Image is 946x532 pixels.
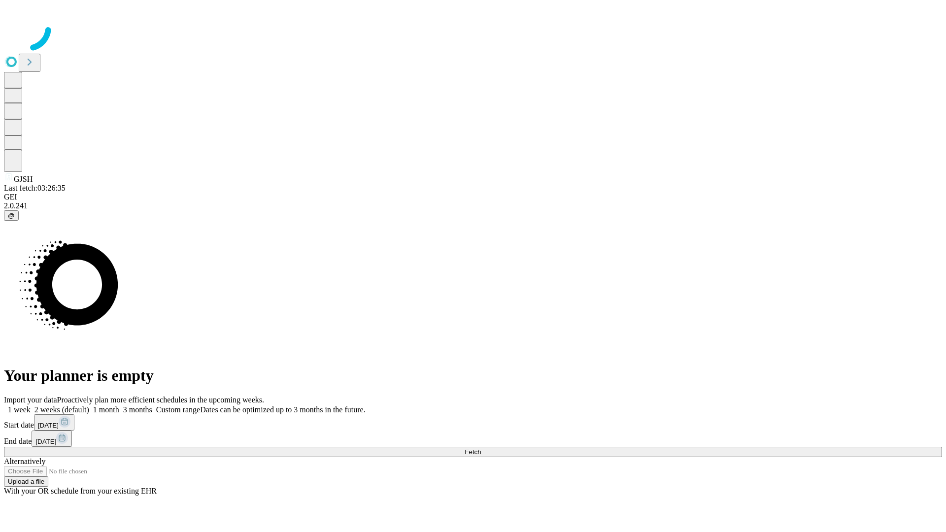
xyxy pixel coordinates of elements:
[4,457,45,465] span: Alternatively
[4,487,157,495] span: With your OR schedule from your existing EHR
[4,431,942,447] div: End date
[8,405,31,414] span: 1 week
[4,201,942,210] div: 2.0.241
[35,438,56,445] span: [DATE]
[123,405,152,414] span: 3 months
[156,405,200,414] span: Custom range
[34,405,89,414] span: 2 weeks (default)
[4,366,942,385] h1: Your planner is empty
[32,431,72,447] button: [DATE]
[4,476,48,487] button: Upload a file
[8,212,15,219] span: @
[4,414,942,431] div: Start date
[4,447,942,457] button: Fetch
[4,396,57,404] span: Import your data
[34,414,74,431] button: [DATE]
[38,422,59,429] span: [DATE]
[4,184,66,192] span: Last fetch: 03:26:35
[4,193,942,201] div: GEI
[4,210,19,221] button: @
[200,405,365,414] span: Dates can be optimized up to 3 months in the future.
[14,175,33,183] span: GJSH
[57,396,264,404] span: Proactively plan more efficient schedules in the upcoming weeks.
[465,448,481,456] span: Fetch
[93,405,119,414] span: 1 month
